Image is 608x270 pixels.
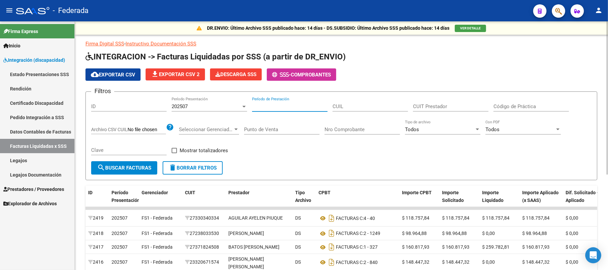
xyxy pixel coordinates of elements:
[142,231,173,236] span: FS1 - Federada
[185,190,195,195] span: CUIT
[182,186,226,215] datatable-header-cell: CUIT
[112,231,128,236] span: 202507
[563,186,606,215] datatable-header-cell: Dif. Solicitado - Aplicado
[442,190,464,203] span: Importe Solicitado
[53,3,88,18] span: - Federada
[522,259,550,265] span: $ 148.447,32
[316,186,399,215] datatable-header-cell: CPBT
[109,186,139,215] datatable-header-cell: Período Presentación
[522,244,550,250] span: $ 160.817,93
[151,71,200,77] span: Exportar CSV 2
[319,213,397,224] div: 4 - 40
[142,190,168,195] span: Gerenciador
[522,190,559,203] span: Importe Aplicado (x SAAS)
[85,41,124,47] a: Firma Digital SSS
[295,190,311,203] span: Tipo Archivo
[91,72,135,78] span: Exportar CSV
[405,126,419,132] span: Todos
[3,28,38,35] span: Firma Express
[402,215,429,221] span: $ 118.757,84
[97,164,105,172] mat-icon: search
[91,161,157,175] button: Buscar Facturas
[112,215,128,221] span: 202507
[522,231,547,236] span: $ 98.964,88
[442,215,469,221] span: $ 118.757,84
[319,228,397,239] div: 2 - 1249
[112,244,128,250] span: 202507
[566,231,578,236] span: $ 0,00
[226,186,292,215] datatable-header-cell: Prestador
[210,68,262,81] app-download-masive: Descarga masiva de comprobantes (adjuntos)
[402,190,432,195] span: Importe CPBT
[585,247,601,263] div: Open Intercom Messenger
[295,259,301,265] span: DS
[336,245,364,250] span: FACTURAS C:
[327,228,336,239] i: Descargar documento
[566,244,578,250] span: $ 0,00
[91,127,128,132] span: Archivo CSV CUIL
[5,6,13,14] mat-icon: menu
[460,26,481,30] span: VER DETALLE
[228,214,283,222] div: AGUILAR AYELEN PIUQUE
[207,24,449,32] p: DR.ENVIO: Último Archivo SSS publicado hace: 14 días - DS.SUBSIDIO: Último Archivo SSS publicado ...
[402,231,427,236] span: $ 98.964,88
[228,243,279,251] div: BATOS [PERSON_NAME]
[482,190,503,203] span: Importe Liquidado
[3,200,57,207] span: Explorador de Archivos
[142,244,173,250] span: FS1 - Federada
[327,257,336,268] i: Descargar documento
[172,103,188,109] span: 202507
[180,147,228,155] span: Mostrar totalizadores
[142,215,173,221] span: FS1 - Federada
[179,126,233,132] span: Seleccionar Gerenciador
[88,230,106,237] div: 2418
[151,70,159,78] mat-icon: file_download
[185,243,223,251] div: 27371824508
[319,190,331,195] span: CPBT
[442,259,469,265] span: $ 148.447,32
[139,186,182,215] datatable-header-cell: Gerenciador
[185,214,223,222] div: 27330340334
[295,231,301,236] span: DS
[520,186,563,215] datatable-header-cell: Importe Aplicado (x SAAS)
[291,72,331,78] span: Comprobantes
[185,258,223,266] div: 23320671574
[482,231,495,236] span: $ 0,00
[91,70,99,78] mat-icon: cloud_download
[146,68,205,80] button: Exportar CSV 2
[327,213,336,224] i: Descargar documento
[3,186,64,193] span: Prestadores / Proveedores
[85,40,597,47] p: -
[402,244,429,250] span: $ 160.817,93
[272,72,291,78] span: -
[166,123,174,131] mat-icon: help
[3,56,65,64] span: Integración (discapacidad)
[88,258,106,266] div: 2416
[295,244,301,250] span: DS
[228,190,249,195] span: Prestador
[142,259,173,265] span: FS1 - Federada
[228,230,264,237] div: [PERSON_NAME]
[399,186,439,215] datatable-header-cell: Importe CPBT
[88,190,92,195] span: ID
[442,244,469,250] span: $ 160.817,93
[482,215,510,221] span: $ 118.757,84
[327,242,336,252] i: Descargar documento
[485,126,499,132] span: Todos
[336,231,364,236] span: FACTURAS C:
[169,164,177,172] mat-icon: delete
[439,186,479,215] datatable-header-cell: Importe Solicitado
[566,215,578,221] span: $ 0,00
[163,161,223,175] button: Borrar Filtros
[522,215,550,221] span: $ 118.757,84
[267,68,336,81] button: -Comprobantes
[85,52,346,61] span: INTEGRACION -> Facturas Liquidadas por SSS (a partir de DR_ENVIO)
[88,243,106,251] div: 2417
[85,68,141,81] button: Exportar CSV
[215,71,256,77] span: Descarga SSS
[566,259,578,265] span: $ 0,00
[3,42,20,49] span: Inicio
[595,6,603,14] mat-icon: person
[112,259,128,265] span: 202507
[402,259,429,265] span: $ 148.447,32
